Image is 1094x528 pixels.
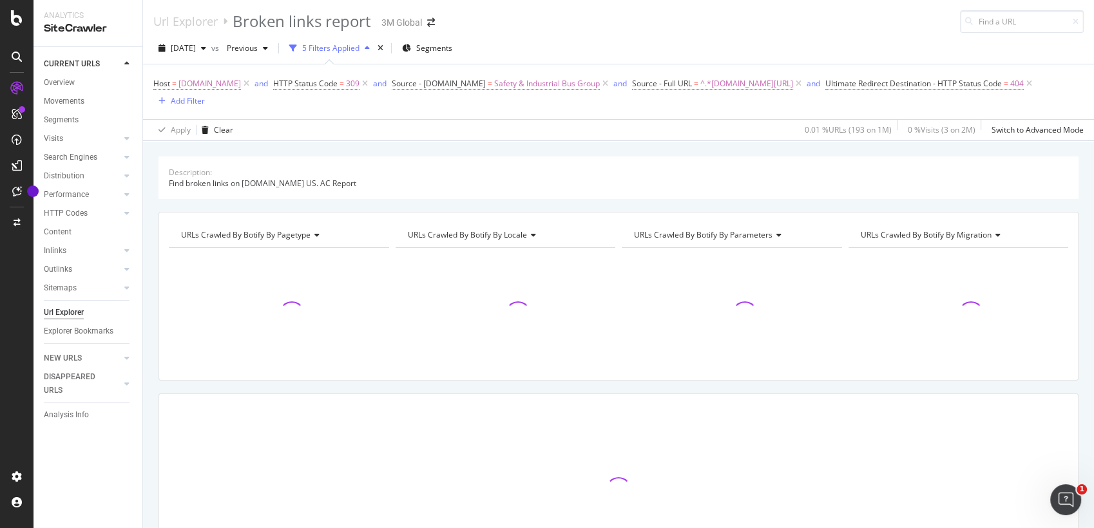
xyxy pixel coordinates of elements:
[254,77,268,90] button: and
[634,229,773,240] span: URLs Crawled By Botify By parameters
[44,352,120,365] a: NEW URLS
[44,207,120,220] a: HTTP Codes
[254,78,268,89] div: and
[273,78,338,89] span: HTTP Status Code
[375,42,386,55] div: times
[44,370,120,397] a: DISAPPEARED URLS
[340,78,344,89] span: =
[408,229,527,240] span: URLs Crawled By Botify By locale
[44,188,89,202] div: Performance
[153,78,170,89] span: Host
[44,306,133,319] a: Url Explorer
[427,18,435,27] div: arrow-right-arrow-left
[381,16,422,29] div: 3M Global
[1050,484,1081,515] iframe: Intercom live chat
[222,38,273,59] button: Previous
[27,185,39,197] div: Tooltip anchor
[44,21,132,36] div: SiteCrawler
[44,169,84,183] div: Distribution
[861,229,992,240] span: URLs Crawled By Botify By migration
[44,325,133,338] a: Explorer Bookmarks
[44,352,82,365] div: NEW URLS
[44,57,120,71] a: CURRENT URLS
[169,167,212,178] div: Description:
[44,132,63,146] div: Visits
[346,75,360,93] span: 309
[825,78,1002,89] span: Ultimate Redirect Destination - HTTP Status Code
[986,120,1084,140] button: Switch to Advanced Mode
[44,113,133,127] a: Segments
[807,78,820,89] div: and
[44,263,72,276] div: Outlinks
[44,151,97,164] div: Search Engines
[1010,75,1024,93] span: 404
[405,225,604,245] h4: URLs Crawled By Botify By locale
[44,76,133,90] a: Overview
[373,78,387,89] div: and
[172,78,177,89] span: =
[805,124,892,135] div: 0.01 % URLs ( 193 on 1M )
[44,132,120,146] a: Visits
[613,77,627,90] button: and
[694,78,698,89] span: =
[44,57,100,71] div: CURRENT URLS
[44,244,66,258] div: Inlinks
[960,10,1084,33] input: Find a URL
[44,225,133,239] a: Content
[44,95,133,108] a: Movements
[153,120,191,140] button: Apply
[858,225,1057,245] h4: URLs Crawled By Botify By migration
[178,225,378,245] h4: URLs Crawled By Botify By pagetype
[392,78,486,89] span: Source - [DOMAIN_NAME]
[44,263,120,276] a: Outlinks
[44,325,113,338] div: Explorer Bookmarks
[44,306,84,319] div: Url Explorer
[171,124,191,135] div: Apply
[44,244,120,258] a: Inlinks
[44,10,132,21] div: Analytics
[44,169,120,183] a: Distribution
[153,38,211,59] button: [DATE]
[44,113,79,127] div: Segments
[494,75,600,93] span: Safety & Industrial Bus Group
[631,225,830,245] h4: URLs Crawled By Botify By parameters
[302,42,360,53] div: 5 Filters Applied
[44,151,120,164] a: Search Engines
[197,120,233,140] button: Clear
[700,75,793,93] span: ^.*[DOMAIN_NAME][URL]
[1004,78,1008,89] span: =
[44,188,120,202] a: Performance
[284,38,375,59] button: 5 Filters Applied
[214,124,233,135] div: Clear
[171,95,205,106] div: Add Filter
[373,77,387,90] button: and
[632,78,692,89] span: Source - Full URL
[44,225,72,239] div: Content
[44,281,77,295] div: Sitemaps
[44,281,120,295] a: Sitemaps
[153,93,205,109] button: Add Filter
[233,10,371,32] div: Broken links report
[1077,484,1087,495] span: 1
[992,124,1084,135] div: Switch to Advanced Mode
[169,178,1068,189] div: Find broken links on [DOMAIN_NAME] US. AC Report
[613,78,627,89] div: and
[171,42,196,53] span: 2025 Aug. 10th
[44,207,88,220] div: HTTP Codes
[416,42,452,53] span: Segments
[211,42,222,53] span: vs
[222,42,258,53] span: Previous
[178,75,241,93] span: [DOMAIN_NAME]
[397,38,457,59] button: Segments
[181,229,311,240] span: URLs Crawled By Botify By pagetype
[44,408,133,422] a: Analysis Info
[44,370,109,397] div: DISAPPEARED URLS
[908,124,975,135] div: 0 % Visits ( 3 on 2M )
[153,14,218,28] a: Url Explorer
[807,77,820,90] button: and
[44,408,89,422] div: Analysis Info
[488,78,492,89] span: =
[44,76,75,90] div: Overview
[44,95,84,108] div: Movements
